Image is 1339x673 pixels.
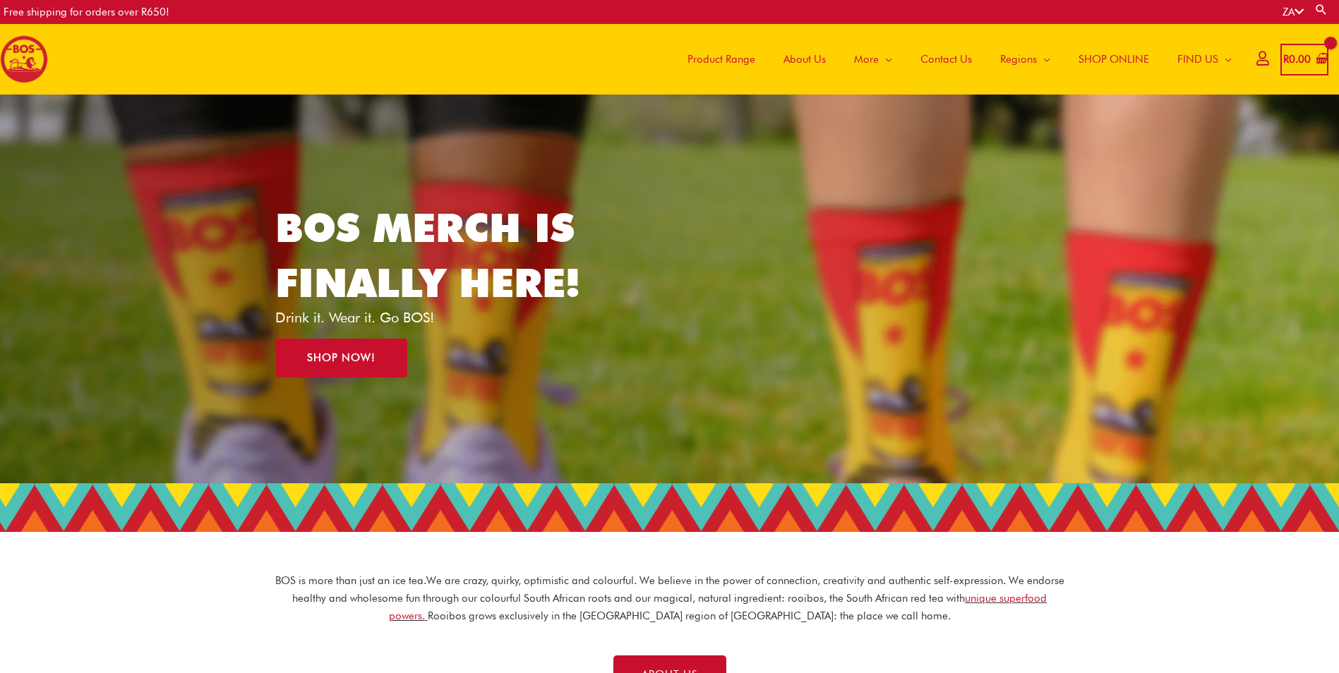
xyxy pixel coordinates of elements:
span: About Us [783,38,826,80]
a: SHOP NOW! [275,339,407,377]
bdi: 0.00 [1283,53,1311,66]
p: BOS is more than just an ice tea. We are crazy, quirky, optimistic and colourful. We believe in t... [275,572,1065,624]
a: Product Range [673,24,769,95]
a: More [840,24,906,95]
a: SHOP ONLINE [1064,24,1163,95]
span: R [1283,53,1289,66]
span: FIND US [1177,38,1218,80]
a: Search button [1314,3,1328,16]
span: Contact Us [920,38,972,80]
a: Contact Us [906,24,986,95]
span: Regions [1000,38,1037,80]
a: Regions [986,24,1064,95]
span: SHOP ONLINE [1079,38,1149,80]
a: View Shopping Cart, empty [1280,44,1328,75]
a: BOS MERCH IS FINALLY HERE! [275,204,580,306]
span: More [854,38,879,80]
a: About Us [769,24,840,95]
span: SHOP NOW! [307,353,376,363]
nav: Site Navigation [663,24,1246,95]
a: ZA [1283,6,1304,18]
span: Product Range [687,38,755,80]
p: Drink it. Wear it. Go BOS! [275,310,601,325]
a: unique superfood powers. [389,592,1047,622]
